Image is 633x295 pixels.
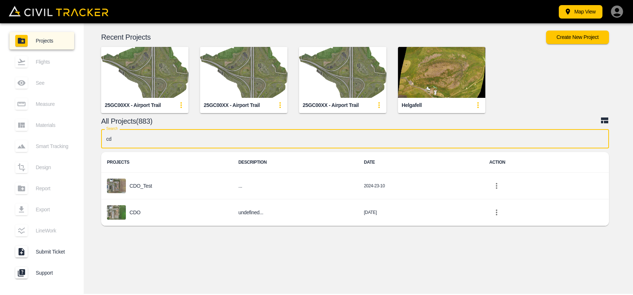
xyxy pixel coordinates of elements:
table: project-list-table [101,152,609,226]
button: update-card-details [273,98,287,112]
p: All Projects(883) [101,118,600,124]
span: Support [36,270,68,276]
th: DESCRIPTION [232,152,358,173]
th: DATE [358,152,483,173]
img: Helgafell [398,47,485,98]
div: Helgafell [402,102,422,109]
div: 25GC00XX - Airport Trail [105,102,161,109]
button: Create New Project [546,31,609,44]
img: 25GC00XX - Airport Trail [299,47,386,98]
img: Civil Tracker [9,6,108,16]
p: CDO [130,210,140,215]
img: 25GC00XX - Airport Trail [101,47,188,98]
img: project-image [107,205,126,220]
a: Projects [9,32,74,49]
p: CDO_Test [130,183,152,189]
p: Recent Projects [101,34,546,40]
a: Submit Ticket [9,243,74,260]
span: Projects [36,38,68,44]
td: 2024-23-10 [358,173,483,199]
button: update-card-details [174,98,188,112]
img: 25GC00XX - Airport Trail [200,47,287,98]
img: project-image [107,179,126,193]
td: [DATE] [358,199,483,226]
button: update-card-details [471,98,485,112]
a: Support [9,264,74,282]
h6: ... [238,182,352,191]
div: 25GC00XX - Airport Trail [204,102,260,109]
th: PROJECTS [101,152,232,173]
h6: undefined... [238,208,352,217]
button: update-card-details [372,98,386,112]
span: Submit Ticket [36,249,68,255]
div: 25GC00XX - Airport Trail [303,102,359,109]
button: Map View [559,5,602,19]
th: ACTION [483,152,609,173]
